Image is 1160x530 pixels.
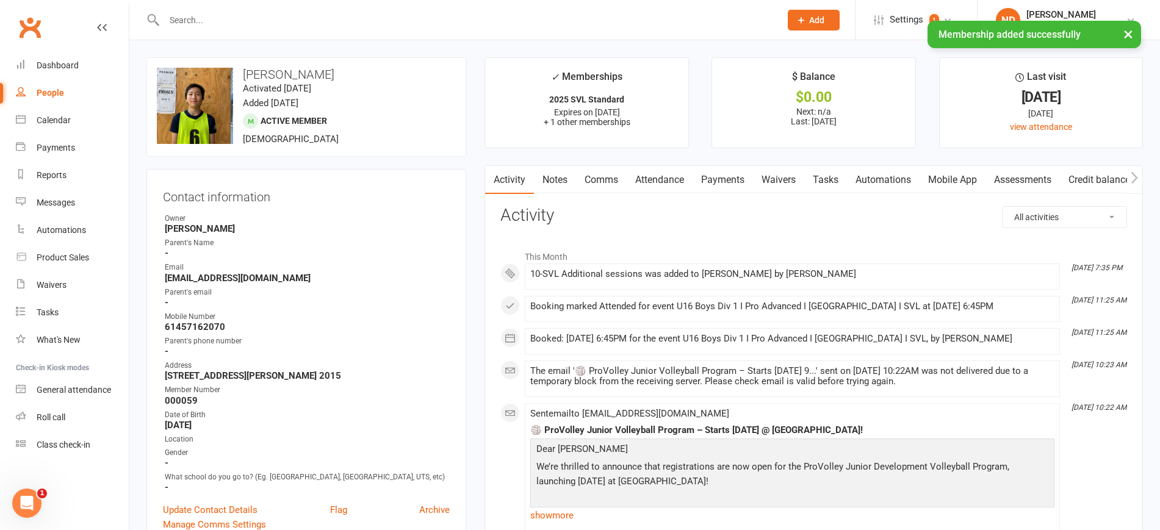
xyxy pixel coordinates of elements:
[165,457,450,468] strong: -
[160,12,772,29] input: Search...
[15,12,45,43] a: Clubworx
[753,166,804,194] a: Waivers
[16,189,129,217] a: Messages
[165,248,450,259] strong: -
[1072,360,1126,369] i: [DATE] 10:23 AM
[928,21,1141,48] div: Membership added successfully
[37,252,89,262] div: Product Sales
[723,107,904,126] p: Next: n/a Last: [DATE]
[165,409,450,421] div: Date of Birth
[37,385,111,395] div: General attendance
[534,166,576,194] a: Notes
[165,213,450,224] div: Owner
[1072,328,1126,337] i: [DATE] 11:25 AM
[163,185,450,204] h3: Contact information
[37,440,90,449] div: Class check-in
[165,420,450,431] strong: [DATE]
[985,166,1060,194] a: Assessments
[165,482,450,493] strong: -
[37,88,64,98] div: People
[16,299,129,326] a: Tasks
[165,262,450,273] div: Email
[847,166,920,194] a: Automations
[530,334,1054,344] div: Booked: [DATE] 6:45PM for the event U16 Boys Div 1 I Pro Advanced I [GEOGRAPHIC_DATA] I SVL, by [...
[530,507,1054,524] a: show more
[485,166,534,194] a: Activity
[530,408,729,419] span: Sent email to [EMAIL_ADDRESS][DOMAIN_NAME]
[37,115,71,125] div: Calendar
[1072,263,1122,272] i: [DATE] 7:35 PM
[554,107,620,117] span: Expires on [DATE]
[890,6,923,34] span: Settings
[530,301,1054,312] div: Booking marked Attended for event U16 Boys Div 1 I Pro Advanced I [GEOGRAPHIC_DATA] I SVL at [DAT...
[500,206,1127,225] h3: Activity
[243,98,298,109] time: Added [DATE]
[16,79,129,107] a: People
[165,311,450,323] div: Mobile Number
[165,335,450,347] div: Parent's phone number
[951,107,1131,120] div: [DATE]
[16,404,129,431] a: Roll call
[920,166,985,194] a: Mobile App
[16,107,129,134] a: Calendar
[1060,166,1139,194] a: Credit balance
[243,134,339,145] span: [DEMOGRAPHIC_DATA]
[37,198,75,207] div: Messages
[37,489,47,498] span: 1
[165,384,450,396] div: Member Number
[37,335,81,345] div: What's New
[165,237,450,249] div: Parent's Name
[165,287,450,298] div: Parent's email
[165,360,450,371] div: Address
[165,471,450,483] div: What school do you go to? (Eg. [GEOGRAPHIC_DATA], [GEOGRAPHIC_DATA], UTS, etc)
[951,91,1131,104] div: [DATE]
[37,60,79,70] div: Dashboard
[1117,21,1139,47] button: ×
[165,447,450,459] div: Gender
[330,503,347,517] a: Flag
[929,14,939,26] span: 1
[243,83,311,94] time: Activated [DATE]
[16,217,129,244] a: Automations
[1026,20,1096,31] div: ProVolley Pty Ltd
[37,143,75,152] div: Payments
[157,68,233,144] img: image1737613173.png
[1072,403,1126,412] i: [DATE] 10:22 AM
[165,370,450,381] strong: [STREET_ADDRESS][PERSON_NAME] 2015
[723,91,904,104] div: $0.00
[788,10,840,30] button: Add
[165,273,450,284] strong: [EMAIL_ADDRESS][DOMAIN_NAME]
[16,244,129,271] a: Product Sales
[1072,296,1126,304] i: [DATE] 11:25 AM
[163,503,258,517] a: Update Contact Details
[16,271,129,299] a: Waivers
[792,69,835,91] div: $ Balance
[37,280,67,290] div: Waivers
[37,307,59,317] div: Tasks
[16,134,129,162] a: Payments
[551,71,559,83] i: ✓
[544,117,630,127] span: + 1 other memberships
[16,431,129,459] a: Class kiosk mode
[37,170,67,180] div: Reports
[533,459,1051,492] p: We’re thrilled to announce that registrations are now open for the ProVolley Junior Development V...
[165,434,450,445] div: Location
[165,395,450,406] strong: 000059
[549,95,624,104] strong: 2025 SVL Standard
[500,244,1127,263] li: This Month
[37,225,86,235] div: Automations
[1026,9,1096,20] div: [PERSON_NAME]
[16,326,129,354] a: What's New
[693,166,753,194] a: Payments
[809,15,824,25] span: Add
[804,166,847,194] a: Tasks
[165,223,450,234] strong: [PERSON_NAME]
[530,269,1054,279] div: 10-SVL Additional sessions was added to [PERSON_NAME] by [PERSON_NAME]
[533,442,1051,459] p: Dear [PERSON_NAME]
[530,425,1054,435] div: 🏐 ProVolley Junior Volleyball Program – Starts [DATE] @ [GEOGRAPHIC_DATA]!
[419,503,450,517] a: Archive
[157,68,456,81] h3: [PERSON_NAME]
[165,297,450,308] strong: -
[576,166,627,194] a: Comms
[627,166,693,194] a: Attendance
